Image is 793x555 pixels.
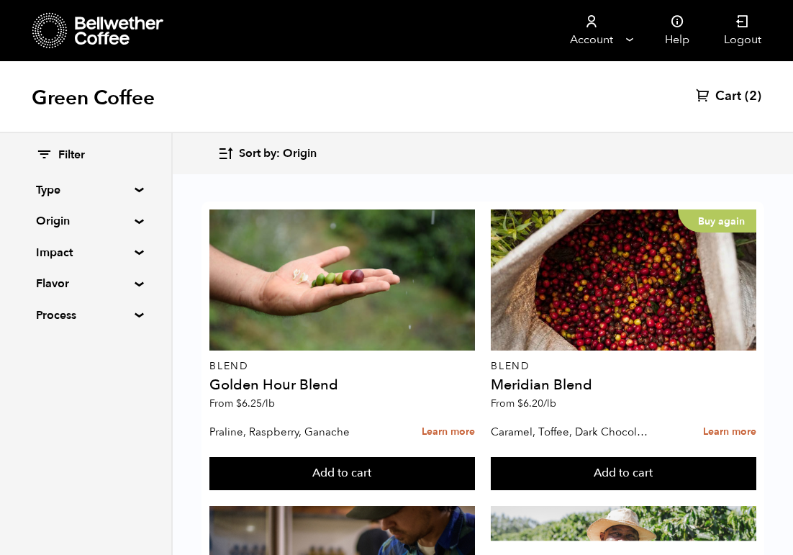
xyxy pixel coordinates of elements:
h4: Golden Hour Blend [209,378,475,392]
bdi: 6.25 [236,397,275,410]
span: From [491,397,556,410]
span: $ [236,397,242,410]
h4: Meridian Blend [491,378,756,392]
button: Add to cart [491,457,756,490]
span: $ [517,397,523,410]
p: Blend [209,361,475,371]
p: Praline, Raspberry, Ganache [209,421,368,443]
span: Sort by: Origin [239,146,317,162]
button: Sort by: Origin [217,137,317,171]
summary: Impact [36,244,135,261]
p: Buy again [678,209,756,233]
span: (2) [745,88,761,105]
a: Cart (2) [696,88,761,105]
summary: Flavor [36,275,135,292]
span: From [209,397,275,410]
button: Add to cart [209,457,475,490]
p: Caramel, Toffee, Dark Chocolate [491,421,650,443]
summary: Type [36,181,135,199]
p: Blend [491,361,756,371]
a: Learn more [703,417,756,448]
summary: Origin [36,212,135,230]
span: Cart [715,88,741,105]
span: Filter [58,148,85,163]
a: Learn more [422,417,475,448]
a: Buy again [491,209,756,351]
h1: Green Coffee [32,85,155,111]
span: /lb [543,397,556,410]
span: /lb [262,397,275,410]
bdi: 6.20 [517,397,556,410]
summary: Process [36,307,135,324]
